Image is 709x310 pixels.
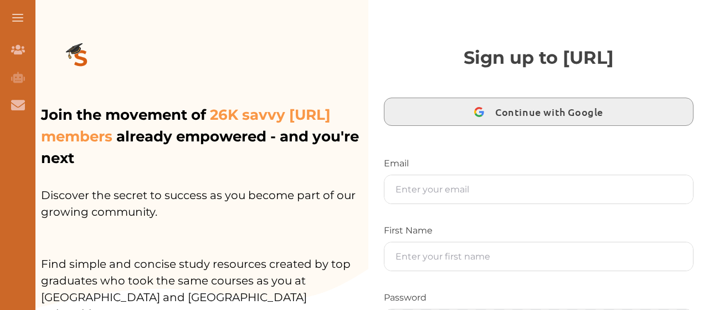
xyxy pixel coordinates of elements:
p: Sign up to [URL] [384,44,693,71]
input: Enter your first name [384,242,693,271]
p: Discover the secret to success as you become part of our growing community. [41,169,368,238]
img: logo [41,20,121,100]
p: Join the movement of already empowered - and you're next [41,104,366,169]
p: Email [384,157,693,170]
input: Enter your email [384,175,693,204]
span: Continue with Google [495,99,609,125]
button: Continue with Google [384,98,693,126]
p: Password [384,291,693,304]
p: First Name [384,224,693,237]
